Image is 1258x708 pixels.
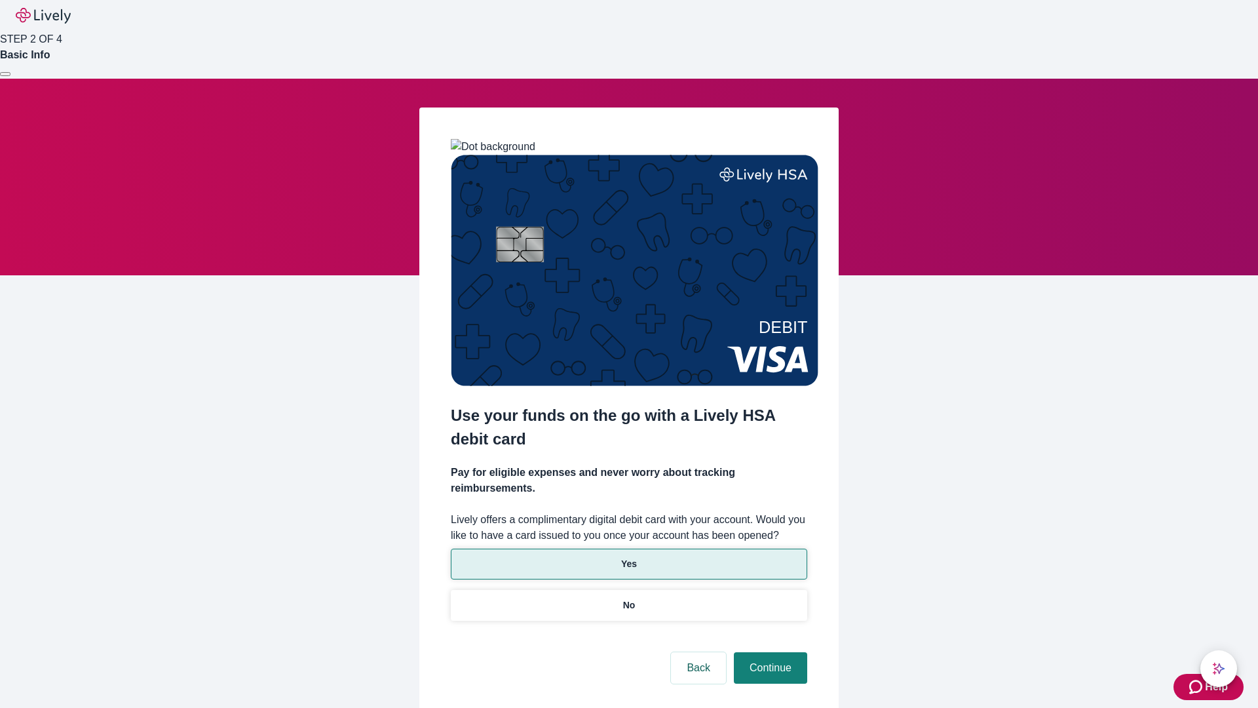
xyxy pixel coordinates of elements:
[621,557,637,571] p: Yes
[734,652,807,684] button: Continue
[623,599,636,612] p: No
[671,652,726,684] button: Back
[1173,674,1244,700] button: Zendesk support iconHelp
[1205,679,1228,695] span: Help
[451,512,807,543] label: Lively offers a complimentary digital debit card with your account. Would you like to have a card...
[451,155,818,386] img: Debit card
[451,590,807,621] button: No
[16,8,71,24] img: Lively
[451,139,535,155] img: Dot background
[451,404,807,451] h2: Use your funds on the go with a Lively HSA debit card
[1189,679,1205,695] svg: Zendesk support icon
[451,465,807,496] h4: Pay for eligible expenses and never worry about tracking reimbursements.
[1212,662,1225,675] svg: Lively AI Assistant
[451,549,807,580] button: Yes
[1200,650,1237,687] button: chat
